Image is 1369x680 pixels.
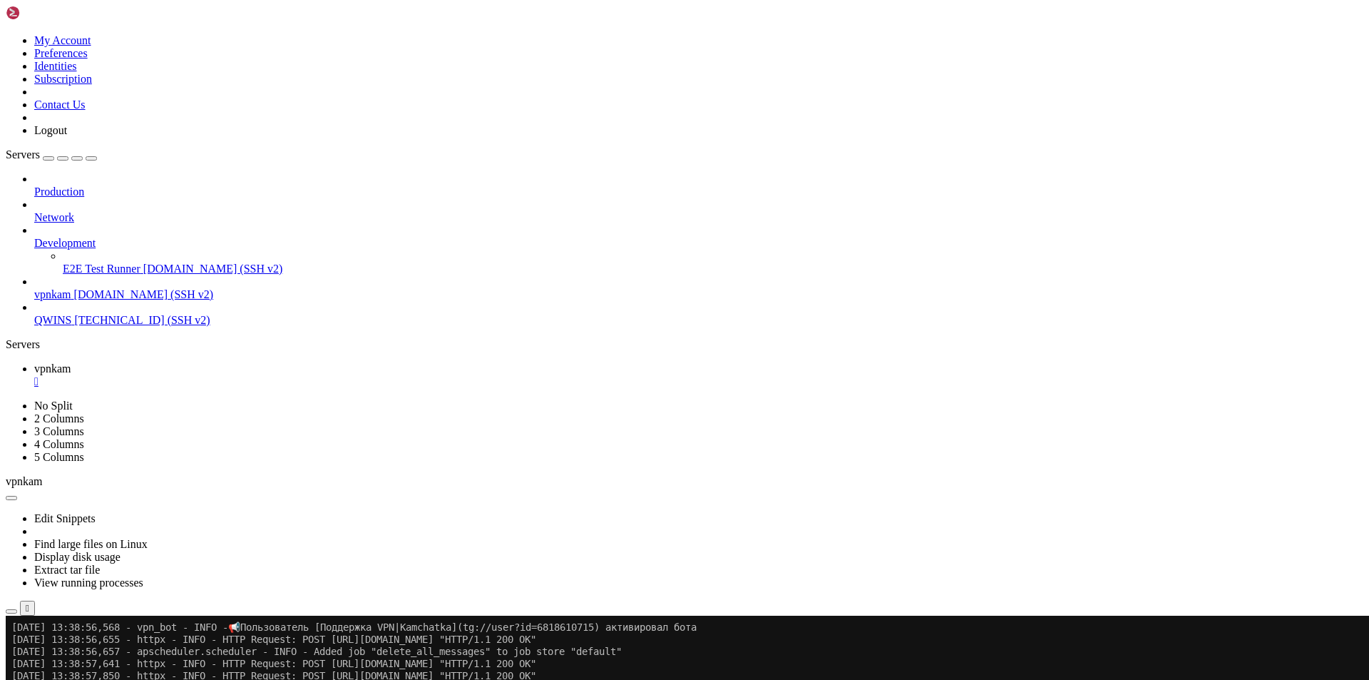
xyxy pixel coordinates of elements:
[6,42,1184,54] x-row: [DATE] 13:38:57,641 - httpx - INFO - HTTP Request: POST [URL][DOMAIN_NAME] "HTTP/1.1 200 OK"
[74,314,210,326] span: [TECHNICAL_ID] (SSH v2)
[63,263,1363,275] a: E2E Test Runner [DOMAIN_NAME] (SSH v2)
[6,309,1184,321] x-row: msg = await update.effective_chat.send_message(
[34,186,1363,198] a: Production
[6,552,1184,564] x-row: raise BadRequest(message)
[6,333,1184,345] x-row: return await self.get_bot().send_message(
[6,30,1184,42] x-row: [DATE] 13:38:56,657 - apscheduler.scheduler - INFO - Added job "delete_all_messages" to job store...
[34,551,121,563] a: Display disk usage
[6,273,1184,285] x-row: File "/vpnkamchatka/bot/VPN_bot.py", line 774, in device_choice
[6,285,1184,297] x-row: await instruction(update, context, device)
[34,237,1363,250] a: Development
[34,73,92,85] a: Subscription
[34,47,88,59] a: Preferences
[6,442,1184,455] x-row: File "/usr/local/lib/python3.10/site-packages/telegram/_bot.py", line 623, in _post
[6,224,1184,236] x-row: File "/usr/local/lib/python3.10/site-packages/telegram/ext/_application.py", line 1335, in proces...
[34,237,96,249] span: Development
[6,491,1184,503] x-row: File "/usr/local/lib/python3.10/site-packages/telegram/_bot.py", line 652, in _do_post
[34,288,71,300] span: vpnkam
[34,451,84,463] a: 5 Columns
[6,370,1184,382] x-row: File "/usr/local/lib/python3.10/site-packages/telegram/_bot.py", line 1029, in send_message
[6,148,97,161] a: Servers
[6,54,1184,66] x-row: [DATE] 13:38:57,850 - httpx - INFO - HTTP Request: POST [URL][DOMAIN_NAME] "HTTP/1.1 200 OK"
[6,127,1184,139] x-row: [DATE] 13:39:00,930 - httpx - INFO - HTTP Request: POST [URL][DOMAIN_NAME] "HTTP/1.1 200 OK"
[6,382,1184,394] x-row: return await self._send_message(
[63,263,140,275] span: E2E Test Runner
[6,151,1184,163] x-row: [DATE] 13:39:01,001 - apscheduler.scheduler - INFO - Added job "delete_all_messages" to job store...
[34,362,1363,388] a: vpnkam
[34,124,67,136] a: Logout
[34,375,1363,388] a: 
[6,163,1184,176] x-row: [DATE] 13:39:04,347 - httpx - INFO - HTTP Request: POST [URL][DOMAIN_NAME] "HTTP/1.1 200 OK"
[6,479,1184,491] x-row: return await super()._do_post(
[34,362,71,375] span: vpnkam
[6,338,1363,351] div: Servers
[34,198,1363,224] li: Network
[6,6,88,20] img: Shellngn
[6,139,1184,151] x-row: [DATE] 13:39:00,999 - httpx - INFO - HTTP Request: POST [URL][DOMAIN_NAME] "HTTP/1.1 200 OK"
[6,357,1184,370] x-row: return await super().send_message(
[34,98,86,111] a: Contact Us
[34,577,143,589] a: View running processes
[6,406,1184,418] x-row: result = await super()._send_message(
[6,394,1184,406] x-row: File "/usr/local/lib/python3.10/site-packages/telegram/ext/_extbot.py", line 610, in _send_message
[34,186,84,198] span: Production
[34,211,1363,224] a: Network
[6,297,1184,309] x-row: File "/vpnkamchatka/bot/VPN_bot.py", line 219, in instruction
[6,78,1184,91] x-row: [DATE] 13:38:57,965 - apscheduler.scheduler - INFO - Added job "delete_all_messages" to job store...
[20,601,35,616] button: 
[6,248,1184,260] x-row: File "/usr/local/lib/python3.10/site-packages/telegram/ext/_handlers/basehandler.py", line 158, i...
[34,438,84,450] a: 4 Columns
[6,148,40,161] span: Servers
[6,321,1184,333] x-row: File "/usr/local/lib/python3.10/site-packages/telegram/_chat.py", line 1034, in send_message
[6,176,1184,188] x-row: [DATE] 13:39:04,406 - httpx - INFO - HTTP Request: POST [URL][DOMAIN_NAME] "HTTP/1.1 200 OK"
[34,314,71,326] span: QWINS
[6,188,1184,200] x-row: [DATE] 13:39:04,464 - httpx - INFO - HTTP Request: POST [URL][DOMAIN_NAME] "HTTP/1.1 400 Bad Requ...
[6,515,1184,527] x-row: File "/usr/local/lib/python3.10/site-packages/telegram/request/_baserequest.py", line 201, in post
[6,345,1184,357] x-row: File "/usr/local/lib/python3.10/site-packages/telegram/ext/_extbot.py", line 2909, in send_message
[6,115,708,126] span: [DATE] 13:39:00,869 - vpn_bot - INFO - Выполняется Новое подключение VPN для сервера VPN | Kamcha...
[34,412,84,425] a: 2 Columns
[6,455,1184,467] x-row: return await self._do_post(
[34,288,1363,301] a: vpnkam [DOMAIN_NAME] (SSH v2)
[6,503,1184,515] x-row: result = await [DOMAIN_NAME](
[6,103,1184,115] x-row: [DATE] 13:39:00,867 - httpx - INFO - HTTP Request: POST [URL][DOMAIN_NAME] "HTTP/1.1 200 OK"
[63,250,1363,275] li: E2E Test Runner [DOMAIN_NAME] (SSH v2)
[6,430,1184,442] x-row: result = await self._post(
[6,91,1184,103] x-row: [DATE] 13:39:00,807 - httpx - INFO - HTTP Request: POST [URL][DOMAIN_NAME] "HTTP/1.1 200 OK"
[6,212,1184,224] x-row: Traceback (most recent call last):
[34,538,148,550] a: Find large files on Linux
[6,527,1184,539] x-row: result = await self._request_wrapper(
[26,603,29,614] div: 
[6,6,1184,18] x-row: [DATE] 13:38:56,568 - vpn_bot - INFO -
[6,576,11,588] div: (0, 47)
[6,475,43,487] span: vpnkam
[6,18,1184,30] x-row: [DATE] 13:38:56,655 - httpx - INFO - HTTP Request: POST [URL][DOMAIN_NAME] "HTTP/1.1 200 OK"
[6,539,1184,552] x-row: File "/usr/local/lib/python3.10/site-packages/telegram/request/_baserequest.py", line 382, in _re...
[74,288,214,300] span: [DOMAIN_NAME] (SSH v2)
[222,6,235,18] span: 📢
[34,60,77,72] a: Identities
[34,34,91,46] a: My Account
[6,260,1184,273] x-row: return await self.callback(update, context)
[34,425,84,437] a: 3 Columns
[34,400,73,412] a: No Split
[6,564,1184,576] x-row: telegram.error.BadRequest: Button_data_invalid
[6,467,1184,479] x-row: File "/usr/local/lib/python3.10/site-packages/telegram/ext/_extbot.py", line 355, in _do_post
[34,224,1363,275] li: Development
[34,512,96,524] a: Edit Snippets
[34,211,74,223] span: Network
[34,301,1363,327] li: QWINS [TECHNICAL_ID] (SSH v2)
[6,66,1184,78] x-row: [DATE] 13:38:57,963 - httpx - INFO - HTTP Request: POST [URL][DOMAIN_NAME] "HTTP/1.1 200 OK"
[34,275,1363,301] li: vpnkam [DOMAIN_NAME] (SSH v2)
[34,314,1363,327] a: QWINS [TECHNICAL_ID] (SSH v2)
[6,200,1184,212] x-row: [DATE] 13:39:04,465 - telegram.ext.Application - ERROR - No error handlers are registered, loggin...
[6,418,1184,430] x-row: File "/usr/local/lib/python3.10/site-packages/telegram/_bot.py", line 745, in _send_message
[6,236,1184,248] x-row: await coroutine
[235,6,691,17] span: Пользователь [Поддержка VPN|Kamchatka](tg://user?id=6818610715) активировал бота
[34,173,1363,198] li: Production
[143,263,283,275] span: [DOMAIN_NAME] (SSH v2)
[34,564,100,576] a: Extract tar file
